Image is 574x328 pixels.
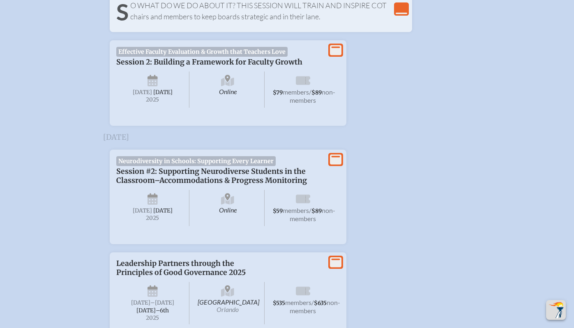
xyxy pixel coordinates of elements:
[123,215,183,221] span: 2025
[191,190,265,226] span: Online
[273,208,283,215] span: $59
[131,299,150,306] span: [DATE]
[217,305,239,313] span: Orlando
[311,298,314,306] span: /
[123,97,183,103] span: 2025
[290,206,335,222] span: non-members
[273,300,285,307] span: $535
[133,207,152,214] span: [DATE]
[273,89,283,96] span: $79
[283,88,309,96] span: members
[309,88,311,96] span: /
[116,167,307,185] span: Session #2: Supporting Neurodiverse Students in the Classroom–Accommodations & Progress Monitoring
[290,88,335,104] span: non-members
[153,89,173,96] span: [DATE]
[123,315,183,321] span: 2025
[290,298,340,314] span: non-members
[285,298,311,306] span: members
[314,300,327,307] span: $635
[136,307,169,314] span: [DATE]–⁠6th
[116,259,246,277] span: Leadership Partners through the Principles of Good Governance 2025
[548,302,564,318] img: To the top
[116,58,302,67] span: Session 2: Building a Framework for Faculty Growth
[116,156,276,166] span: Neurodiversity in Schools: Supporting Every Learner
[103,133,471,141] h3: [DATE]
[311,208,322,215] span: $89
[191,72,265,108] span: Online
[283,206,309,214] span: members
[546,300,566,320] button: Scroll Top
[133,89,152,96] span: [DATE]
[150,299,174,306] span: –[DATE]
[309,206,311,214] span: /
[191,282,265,324] span: [GEOGRAPHIC_DATA]
[153,207,173,214] span: [DATE]
[311,89,322,96] span: $89
[116,47,288,57] span: Effective Faculty Evaluation & Growth that Teachers Love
